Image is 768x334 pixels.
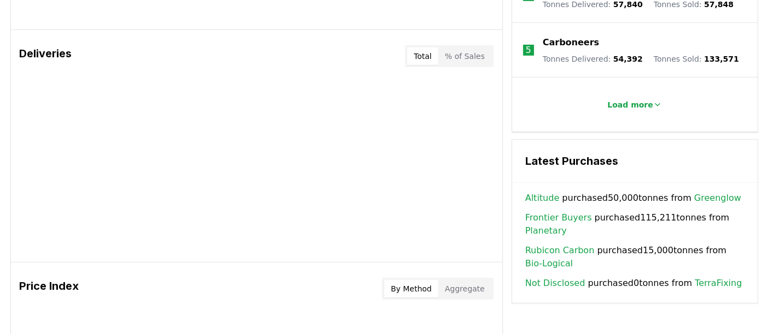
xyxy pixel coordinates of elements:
[384,280,438,297] button: By Method
[525,211,744,237] span: purchased 115,211 tonnes from
[407,47,438,65] button: Total
[525,224,567,237] a: Planetary
[525,277,585,290] a: Not Disclosed
[543,36,599,49] a: Carboneers
[543,53,643,64] p: Tonnes Delivered :
[525,244,595,257] a: Rubicon Carbon
[694,192,741,205] a: Greenglow
[525,244,744,270] span: purchased 15,000 tonnes from
[613,55,643,63] span: 54,392
[654,53,739,64] p: Tonnes Sold :
[525,277,742,290] span: purchased 0 tonnes from
[525,192,741,205] span: purchased 50,000 tonnes from
[20,278,79,300] h3: Price Index
[599,94,671,116] button: Load more
[438,47,491,65] button: % of Sales
[526,44,531,57] p: 5
[438,280,491,297] button: Aggregate
[525,153,744,169] h3: Latest Purchases
[525,192,560,205] a: Altitude
[704,55,739,63] span: 133,571
[695,277,742,290] a: TerraFixing
[607,99,653,110] p: Load more
[20,45,72,67] h3: Deliveries
[525,257,573,270] a: Bio-Logical
[525,211,592,224] a: Frontier Buyers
